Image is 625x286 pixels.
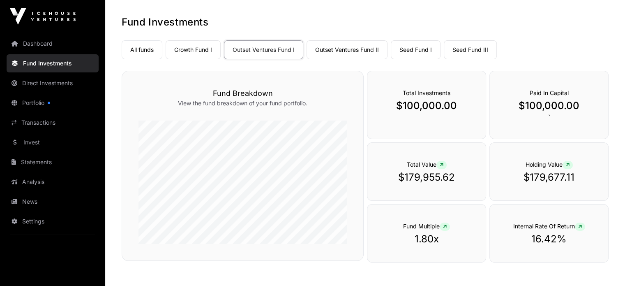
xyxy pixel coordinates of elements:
[526,161,573,168] span: Holding Value
[384,171,469,184] p: $179,955.62
[403,89,450,96] span: Total Investments
[307,40,387,59] a: Outset Ventures Fund II
[506,99,592,112] p: $100,000.00
[384,99,469,112] p: $100,000.00
[7,74,99,92] a: Direct Investments
[7,173,99,191] a: Analysis
[391,40,440,59] a: Seed Fund I
[7,54,99,72] a: Fund Investments
[7,212,99,230] a: Settings
[403,223,450,230] span: Fund Multiple
[10,8,76,25] img: Icehouse Ventures Logo
[224,40,303,59] a: Outset Ventures Fund I
[122,16,609,29] h1: Fund Investments
[7,35,99,53] a: Dashboard
[506,233,592,246] p: 16.42%
[122,40,162,59] a: All funds
[407,161,447,168] span: Total Value
[7,94,99,112] a: Portfolio
[506,171,592,184] p: $179,677.11
[7,153,99,171] a: Statements
[166,40,221,59] a: Growth Fund I
[530,89,569,96] span: Paid In Capital
[444,40,497,59] a: Seed Fund III
[138,88,347,99] h3: Fund Breakdown
[584,246,625,286] iframe: Chat Widget
[384,233,469,246] p: 1.80x
[513,223,585,230] span: Internal Rate Of Return
[489,71,609,139] div: `
[7,133,99,151] a: Invest
[138,99,347,107] p: View the fund breakdown of your fund portfolio.
[7,114,99,132] a: Transactions
[7,193,99,211] a: News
